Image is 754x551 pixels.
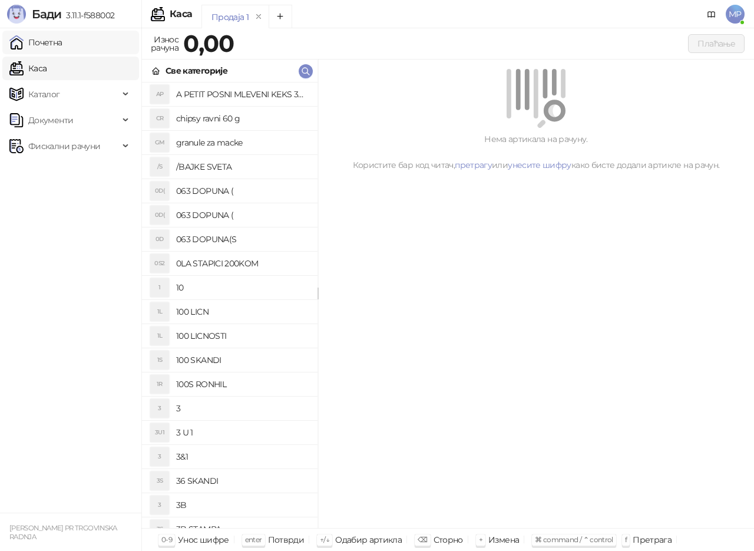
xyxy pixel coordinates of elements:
span: 3.11.1-f588002 [61,10,114,21]
div: 1L [150,302,169,321]
button: Плаћање [688,34,745,53]
a: Почетна [9,31,62,54]
a: Документација [702,5,721,24]
div: Продаја 1 [211,11,249,24]
div: 1R [150,375,169,394]
div: Нема артикала на рачуну. Користите бар код читач, или како бисте додали артикле на рачун. [332,133,740,171]
h4: /BAJKE SVETA [176,157,308,176]
div: grid [142,83,318,528]
div: Потврди [268,532,305,547]
h4: 36 SKANDI [176,471,308,490]
span: + [479,535,482,544]
h4: 063 DOPUNA ( [176,182,308,200]
div: 0D [150,230,169,249]
h4: 063 DOPUNA ( [176,206,308,225]
span: ⌫ [418,535,427,544]
div: Све категорије [166,64,227,77]
h4: 3 U 1 [176,423,308,442]
div: 3 [150,496,169,514]
span: ↑/↓ [320,535,329,544]
div: Одабир артикла [335,532,402,547]
button: Add tab [269,5,292,28]
div: Измена [488,532,519,547]
strong: 0,00 [183,29,234,58]
h4: 10 [176,278,308,297]
h4: 063 DOPUNA(S [176,230,308,249]
h4: A PETIT POSNI MLEVENI KEKS 300G [176,85,308,104]
a: Каса [9,57,47,80]
div: Претрага [633,532,672,547]
div: 0S2 [150,254,169,273]
div: 1L [150,326,169,345]
span: Документи [28,108,73,132]
h4: 100 LICN [176,302,308,321]
div: 1S [150,351,169,369]
div: 3 [150,447,169,466]
div: Каса [170,9,192,19]
h4: 3B STAMPA [176,520,308,539]
div: 3 [150,399,169,418]
span: Фискални рачуни [28,134,100,158]
span: enter [245,535,262,544]
div: /S [150,157,169,176]
img: Logo [7,5,26,24]
h4: chipsy ravni 60 g [176,109,308,128]
small: [PERSON_NAME] PR TRGOVINSKA RADNJA [9,524,117,541]
span: f [625,535,627,544]
h4: granule za macke [176,133,308,152]
div: GM [150,133,169,152]
div: CR [150,109,169,128]
h4: 3B [176,496,308,514]
span: 0-9 [161,535,172,544]
h4: 100S RONHIL [176,375,308,394]
div: Износ рачуна [148,32,181,55]
div: 3S [150,471,169,490]
h4: 3&1 [176,447,308,466]
div: Сторно [434,532,463,547]
div: 3U1 [150,423,169,442]
span: Бади [32,7,61,21]
div: 0D( [150,182,169,200]
div: Унос шифре [178,532,229,547]
h4: 100 SKANDI [176,351,308,369]
div: AP [150,85,169,104]
h4: 0LA STAPICI 200KOM [176,254,308,273]
a: унесите шифру [508,160,571,170]
div: 0D( [150,206,169,225]
span: MP [726,5,745,24]
h4: 100 LICNOSTI [176,326,308,345]
span: Каталог [28,83,60,106]
a: претрагу [455,160,492,170]
span: ⌘ command / ⌃ control [535,535,613,544]
button: remove [251,12,266,22]
div: 1 [150,278,169,297]
h4: 3 [176,399,308,418]
div: 3S [150,520,169,539]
